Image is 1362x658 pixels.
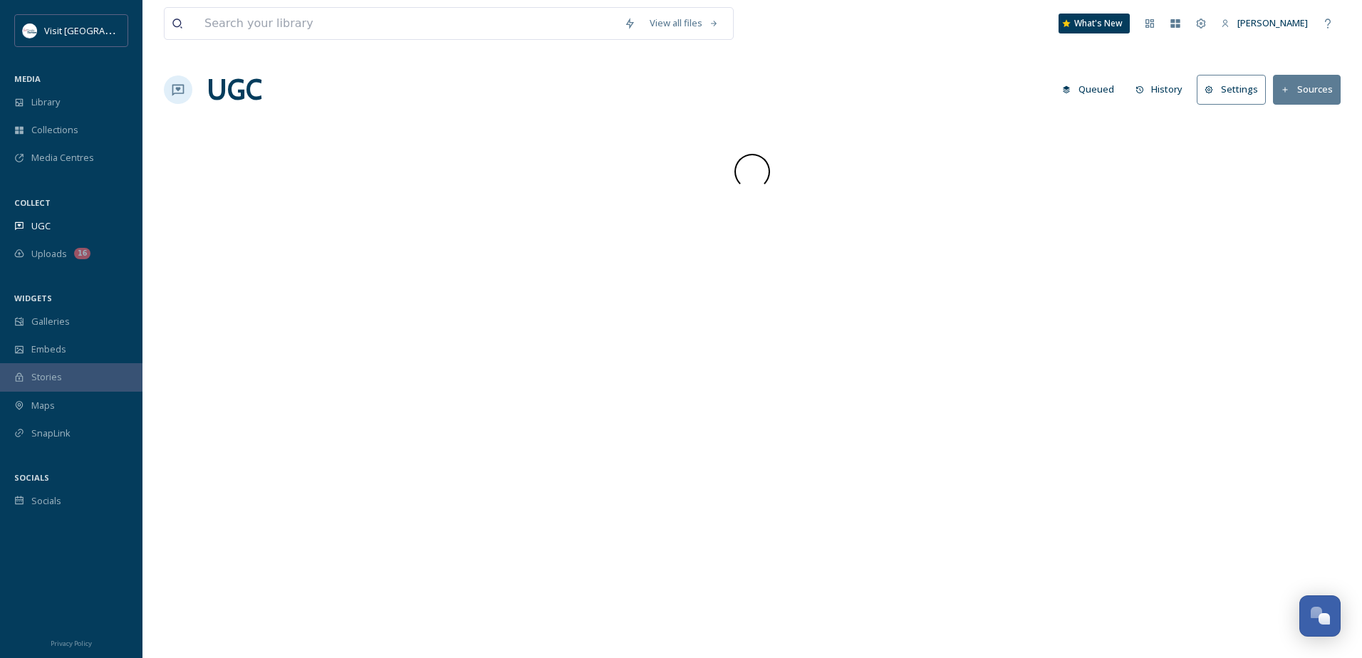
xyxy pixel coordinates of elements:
[1197,75,1273,104] a: Settings
[1059,14,1130,33] a: What's New
[51,639,92,648] span: Privacy Policy
[14,293,52,303] span: WIDGETS
[31,427,71,440] span: SnapLink
[1055,75,1128,103] a: Queued
[31,219,51,233] span: UGC
[14,197,51,208] span: COLLECT
[643,9,726,37] a: View all files
[1197,75,1266,104] button: Settings
[1273,75,1341,104] button: Sources
[1128,75,1190,103] button: History
[207,68,262,111] a: UGC
[74,248,90,259] div: 16
[31,370,62,384] span: Stories
[1299,595,1341,637] button: Open Chat
[14,73,41,84] span: MEDIA
[1214,9,1315,37] a: [PERSON_NAME]
[31,343,66,356] span: Embeds
[31,151,94,164] span: Media Centres
[31,95,60,109] span: Library
[197,8,617,39] input: Search your library
[31,315,70,328] span: Galleries
[1237,16,1308,29] span: [PERSON_NAME]
[1128,75,1197,103] a: History
[1055,75,1121,103] button: Queued
[44,23,155,37] span: Visit [GEOGRAPHIC_DATA]
[31,123,78,137] span: Collections
[14,472,49,483] span: SOCIALS
[23,23,37,38] img: 1680077135441.jpeg
[31,494,61,508] span: Socials
[31,399,55,412] span: Maps
[31,247,67,261] span: Uploads
[51,634,92,651] a: Privacy Policy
